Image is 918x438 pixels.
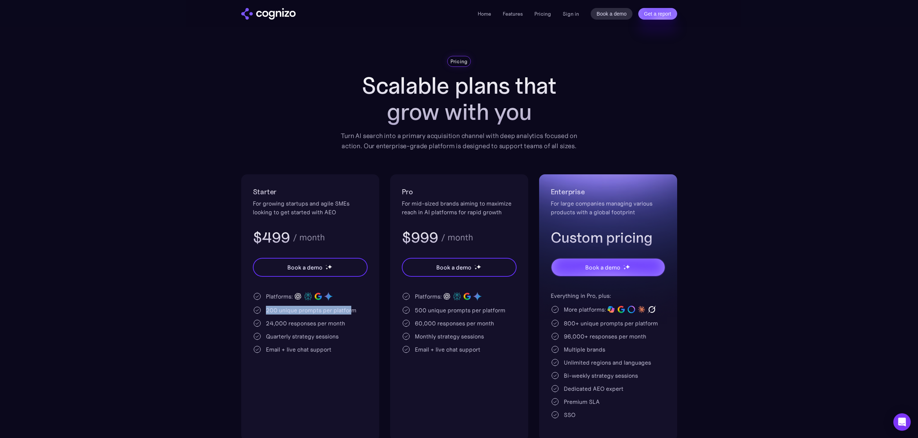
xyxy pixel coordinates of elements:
div: Platforms: [415,292,442,301]
a: Book a demostarstarstar [253,258,368,277]
div: 500 unique prompts per platform [415,306,505,315]
img: star [623,265,624,266]
img: star [474,267,477,270]
div: Premium SLA [564,397,600,406]
img: star [325,265,327,266]
a: Features [503,11,523,17]
div: For mid-sized brands aiming to maximize reach in AI platforms for rapid growth [402,199,517,216]
img: star [327,264,332,269]
h2: Enterprise [551,186,666,198]
div: 200 unique prompts per platform [266,306,356,315]
div: / month [293,233,325,242]
div: Dedicated AEO expert [564,384,623,393]
div: Email + live chat support [415,345,480,354]
img: cognizo logo [241,8,296,20]
div: Monthly strategy sessions [415,332,484,341]
div: 800+ unique prompts per platform [564,319,658,328]
a: Book a demostarstarstar [402,258,517,277]
a: Book a demostarstarstar [551,258,666,277]
div: Pricing [450,58,468,65]
div: 60,000 responses per month [415,319,494,328]
img: star [325,267,328,270]
div: 24,000 responses per month [266,319,345,328]
div: Quarterly strategy sessions [266,332,339,341]
h2: Starter [253,186,368,198]
h3: $499 [253,228,290,247]
h2: Pro [402,186,517,198]
div: 96,000+ responses per month [564,332,646,341]
div: Turn AI search into a primary acquisition channel with deep analytics focused on action. Our ente... [336,131,583,151]
div: For growing startups and agile SMEs looking to get started with AEO [253,199,368,216]
a: Home [478,11,491,17]
img: star [623,267,626,270]
div: Unlimited regions and languages [564,358,651,367]
div: Book a demo [287,263,322,272]
div: Email + live chat support [266,345,331,354]
img: star [625,264,630,269]
a: Sign in [563,9,579,18]
div: Book a demo [436,263,471,272]
div: / month [441,233,473,242]
h1: Scalable plans that grow with you [336,73,583,125]
div: For large companies managing various products with a global footprint [551,199,666,216]
img: star [474,265,476,266]
div: Platforms: [266,292,293,301]
h3: $999 [402,228,438,247]
div: Multiple brands [564,345,605,354]
a: Book a demo [591,8,632,20]
a: Get a report [638,8,677,20]
div: Open Intercom Messenger [893,413,911,431]
a: home [241,8,296,20]
img: star [476,264,481,269]
div: Bi-weekly strategy sessions [564,371,638,380]
div: More platforms: [564,305,606,314]
div: SSO [564,410,575,419]
a: Pricing [534,11,551,17]
div: Everything in Pro, plus: [551,291,666,300]
h3: Custom pricing [551,228,666,247]
div: Book a demo [585,263,620,272]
